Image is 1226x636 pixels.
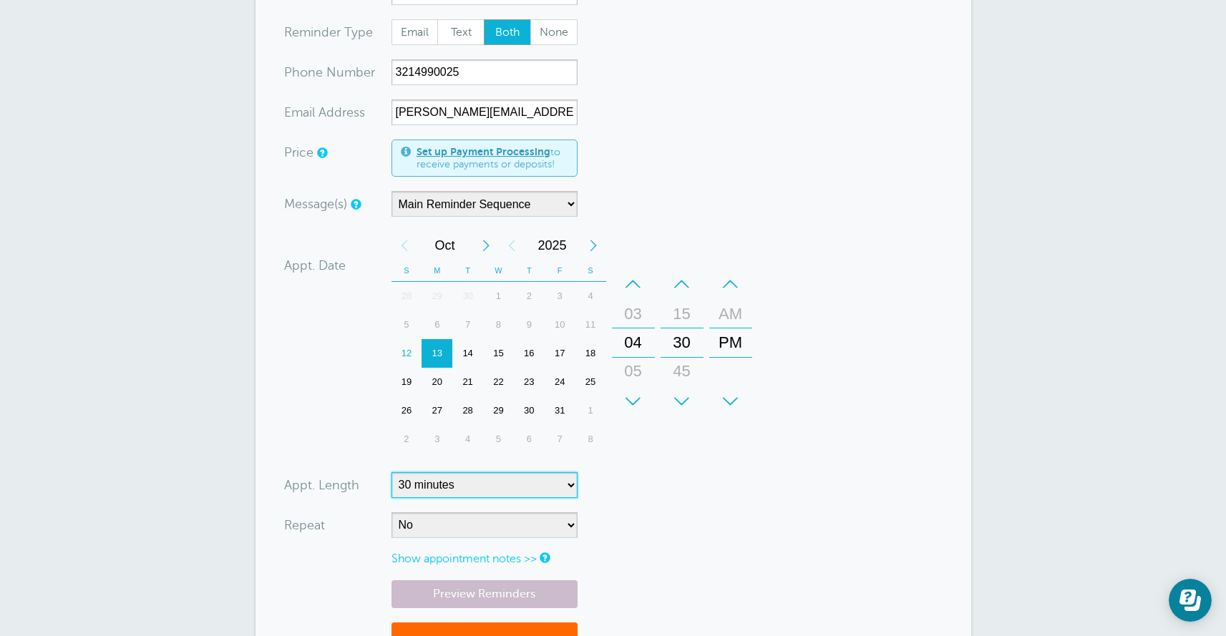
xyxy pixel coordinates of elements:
[545,282,575,310] div: 3
[483,425,514,454] div: Wednesday, November 5
[514,425,545,454] div: Thursday, November 6
[714,328,748,357] div: PM
[661,270,704,416] div: Minutes
[391,19,439,45] label: Email
[437,19,485,45] label: Text
[422,282,452,310] div: Monday, September 29
[575,396,606,425] div: 1
[514,396,545,425] div: Thursday, October 30
[284,479,359,491] label: Appt. Length
[545,310,575,339] div: Friday, October 10
[545,282,575,310] div: Friday, October 3
[417,146,568,171] span: to receive payments or deposits!
[422,396,452,425] div: 27
[422,368,452,396] div: Monday, October 20
[452,310,483,339] div: Tuesday, October 7
[452,282,483,310] div: 30
[391,282,422,310] div: 28
[514,368,545,396] div: 23
[284,106,309,119] span: Ema
[422,339,452,368] div: Monday, October 13
[391,282,422,310] div: Sunday, September 28
[422,396,452,425] div: Monday, October 27
[1169,579,1212,622] iframe: Resource center
[391,425,422,454] div: Sunday, November 2
[452,396,483,425] div: Tuesday, October 28
[391,260,422,282] th: S
[422,282,452,310] div: 29
[422,339,452,368] div: 13
[391,368,422,396] div: Sunday, October 19
[284,99,391,125] div: ress
[485,20,530,44] span: Both
[308,66,344,79] span: ne Nu
[391,425,422,454] div: 2
[514,310,545,339] div: 9
[391,552,537,565] a: Show appointment notes >>
[545,339,575,368] div: 17
[545,425,575,454] div: Friday, November 7
[391,368,422,396] div: 19
[452,339,483,368] div: 14
[391,231,417,260] div: Previous Month
[514,310,545,339] div: Thursday, October 9
[317,148,326,157] a: An optional price for the appointment. If you set a price, you can include a payment link in your...
[452,368,483,396] div: 21
[514,260,545,282] th: T
[499,231,525,260] div: Previous Year
[284,519,325,532] label: Repeat
[514,339,545,368] div: Thursday, October 16
[484,19,531,45] label: Both
[284,197,347,210] label: Message(s)
[514,396,545,425] div: 30
[483,339,514,368] div: 15
[483,396,514,425] div: 29
[422,310,452,339] div: 6
[612,270,655,416] div: Hours
[422,260,452,282] th: M
[514,282,545,310] div: 2
[714,300,748,328] div: AM
[580,231,606,260] div: Next Year
[483,310,514,339] div: 8
[545,368,575,396] div: 24
[545,425,575,454] div: 7
[514,368,545,396] div: Thursday, October 23
[575,368,606,396] div: Saturday, October 25
[545,339,575,368] div: Friday, October 17
[525,231,580,260] span: 2025
[531,20,577,44] span: None
[391,580,578,608] a: Preview Reminders
[351,200,359,209] a: Simple templates and custom messages will use the reminder schedule set under Settings > Reminder...
[575,282,606,310] div: Saturday, October 4
[483,396,514,425] div: Wednesday, October 29
[452,368,483,396] div: Tuesday, October 21
[284,259,346,272] label: Appt. Date
[438,20,484,44] span: Text
[452,339,483,368] div: Tuesday, October 14
[575,425,606,454] div: Saturday, November 8
[665,357,699,386] div: 45
[575,396,606,425] div: Saturday, November 1
[483,282,514,310] div: Wednesday, October 1
[530,19,578,45] label: None
[417,231,473,260] span: October
[575,425,606,454] div: 8
[575,339,606,368] div: Saturday, October 18
[284,146,313,159] label: Price
[284,66,308,79] span: Pho
[391,396,422,425] div: Sunday, October 26
[391,396,422,425] div: 26
[575,260,606,282] th: S
[391,339,422,368] div: Today, Sunday, October 12
[575,339,606,368] div: 18
[616,328,651,357] div: 04
[483,368,514,396] div: 22
[616,300,651,328] div: 03
[545,310,575,339] div: 10
[616,357,651,386] div: 05
[616,386,651,414] div: 06
[483,260,514,282] th: W
[391,310,422,339] div: Sunday, October 5
[473,231,499,260] div: Next Month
